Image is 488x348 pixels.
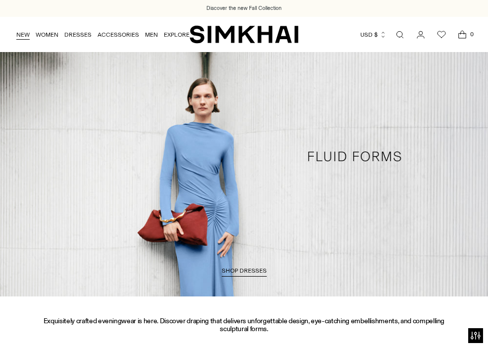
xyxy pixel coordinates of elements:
[16,24,30,46] a: NEW
[36,24,58,46] a: WOMEN
[8,310,99,340] iframe: Sign Up via Text for Offers
[64,24,92,46] a: DRESSES
[190,25,298,44] a: SIMKHAI
[467,30,476,39] span: 0
[452,25,472,45] a: Open cart modal
[98,24,139,46] a: ACCESSORIES
[360,24,387,46] button: USD $
[432,25,451,45] a: Wishlist
[222,267,267,277] a: SHOP DRESSES
[164,24,190,46] a: EXPLORE
[34,317,454,333] h3: Exquisitely crafted eveningwear is here. Discover draping that delivers unforgettable design, eye...
[411,25,431,45] a: Go to the account page
[145,24,158,46] a: MEN
[222,267,267,274] span: SHOP DRESSES
[206,4,282,12] a: Discover the new Fall Collection
[390,25,410,45] a: Open search modal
